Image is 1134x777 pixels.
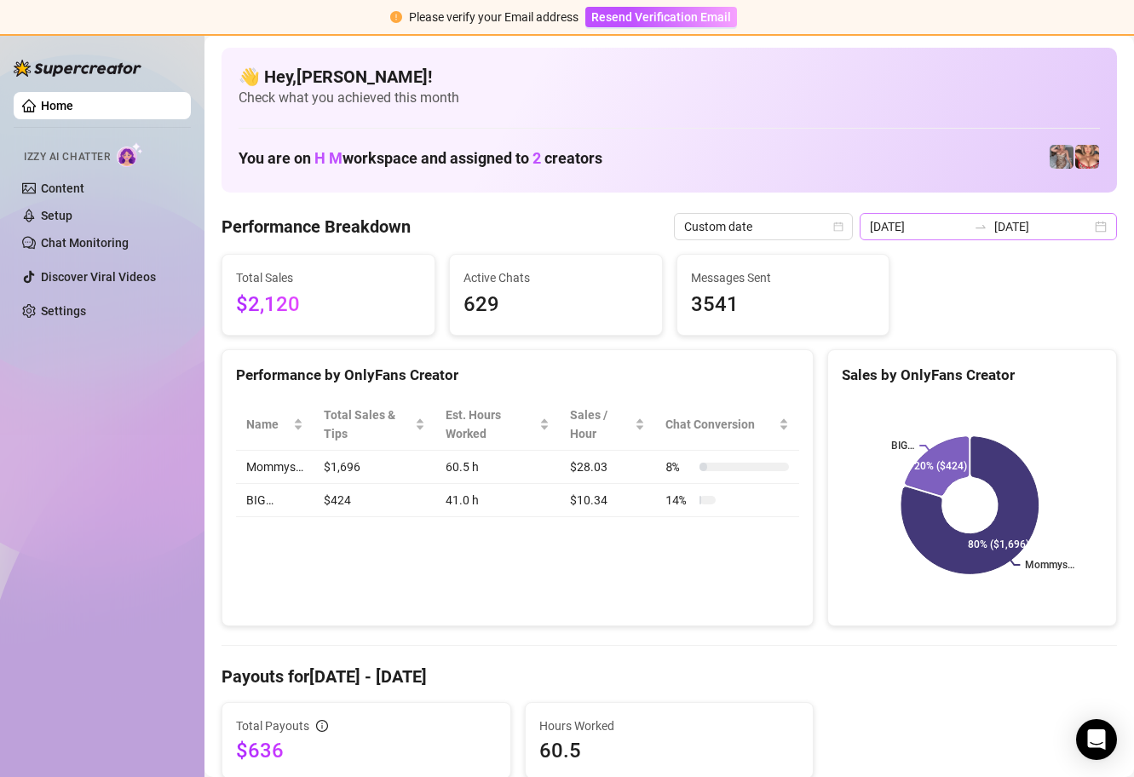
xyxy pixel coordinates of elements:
[665,415,775,434] span: Chat Conversion
[239,65,1100,89] h4: 👋 Hey, [PERSON_NAME] !
[655,399,799,451] th: Chat Conversion
[684,214,843,239] span: Custom date
[539,737,800,764] span: 60.5
[236,484,314,517] td: BIG…
[41,236,129,250] a: Chat Monitoring
[585,7,737,27] button: Resend Verification Email
[446,406,536,443] div: Est. Hours Worked
[24,149,110,165] span: Izzy AI Chatter
[463,268,648,287] span: Active Chats
[870,217,967,236] input: Start date
[892,440,915,452] text: BIG…
[117,142,143,167] img: AI Chatter
[314,149,343,167] span: H M
[239,149,602,168] h1: You are on workspace and assigned to creators
[1076,719,1117,760] div: Open Intercom Messenger
[324,406,412,443] span: Total Sales & Tips
[41,270,156,284] a: Discover Viral Videos
[314,484,435,517] td: $424
[665,458,693,476] span: 8 %
[1026,559,1075,571] text: Mommys…
[409,8,579,26] div: Please verify your Email address
[691,289,876,321] span: 3541
[833,222,843,232] span: calendar
[974,220,987,233] span: to
[532,149,541,167] span: 2
[842,364,1102,387] div: Sales by OnlyFans Creator
[222,215,411,239] h4: Performance Breakdown
[236,268,421,287] span: Total Sales
[41,181,84,195] a: Content
[390,11,402,23] span: exclamation-circle
[41,99,73,112] a: Home
[246,415,290,434] span: Name
[236,451,314,484] td: Mommys…
[435,451,560,484] td: 60.5 h
[994,217,1091,236] input: End date
[236,364,799,387] div: Performance by OnlyFans Creator
[1050,145,1074,169] img: pennylondonvip
[560,451,655,484] td: $28.03
[974,220,987,233] span: swap-right
[463,289,648,321] span: 629
[570,406,631,443] span: Sales / Hour
[691,268,876,287] span: Messages Sent
[665,491,693,509] span: 14 %
[1075,145,1099,169] img: pennylondon
[222,665,1117,688] h4: Payouts for [DATE] - [DATE]
[314,451,435,484] td: $1,696
[435,484,560,517] td: 41.0 h
[560,484,655,517] td: $10.34
[236,399,314,451] th: Name
[591,10,731,24] span: Resend Verification Email
[316,720,328,732] span: info-circle
[560,399,655,451] th: Sales / Hour
[14,60,141,77] img: logo-BBDzfeDw.svg
[236,289,421,321] span: $2,120
[239,89,1100,107] span: Check what you achieved this month
[41,209,72,222] a: Setup
[314,399,435,451] th: Total Sales & Tips
[236,737,497,764] span: $636
[539,717,800,735] span: Hours Worked
[236,717,309,735] span: Total Payouts
[41,304,86,318] a: Settings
